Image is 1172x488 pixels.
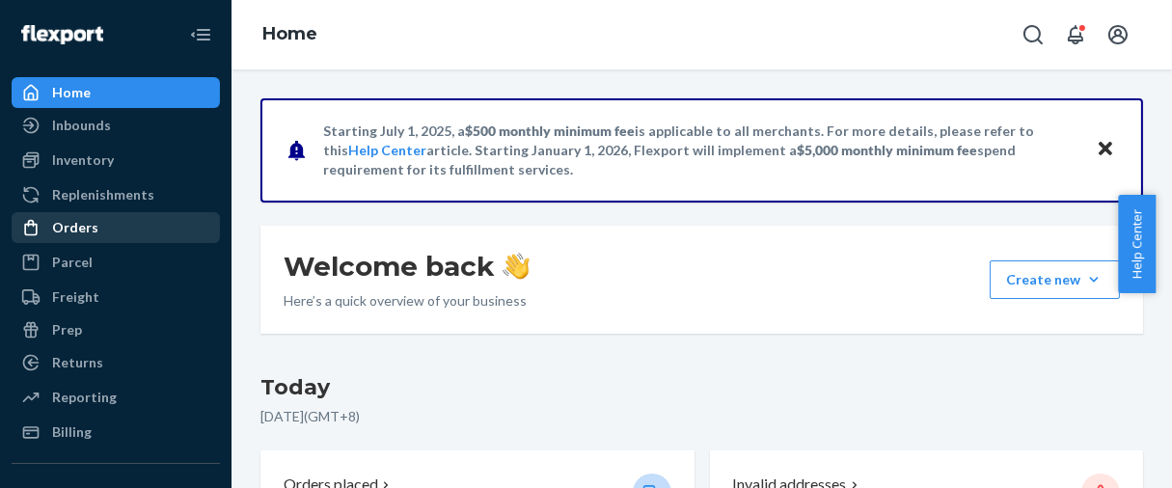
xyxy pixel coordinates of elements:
img: hand-wave emoji [503,253,530,280]
a: Parcel [12,247,220,278]
div: Freight [52,287,99,307]
h1: Welcome back [284,249,530,284]
a: Freight [12,282,220,312]
p: [DATE] ( GMT+8 ) [260,407,1143,426]
a: Reporting [12,382,220,413]
a: Prep [12,314,220,345]
a: Replenishments [12,179,220,210]
button: Close [1093,136,1118,164]
ol: breadcrumbs [247,7,333,63]
img: Flexport logo [21,25,103,44]
button: Create new [990,260,1120,299]
div: Inventory [52,150,114,170]
p: Here’s a quick overview of your business [284,291,530,311]
a: Inbounds [12,110,220,141]
button: Open Search Box [1014,15,1052,54]
div: Orders [52,218,98,237]
span: $5,000 monthly minimum fee [797,142,977,158]
button: Close Navigation [181,15,220,54]
p: Starting July 1, 2025, a is applicable to all merchants. For more details, please refer to this a... [323,122,1077,179]
h3: Today [260,372,1143,403]
div: Prep [52,320,82,339]
div: Reporting [52,388,117,407]
span: $500 monthly minimum fee [465,122,635,139]
a: Home [262,23,317,44]
button: Open account menu [1099,15,1137,54]
div: Inbounds [52,116,111,135]
div: Replenishments [52,185,154,204]
a: Home [12,77,220,108]
button: Open notifications [1056,15,1095,54]
a: Help Center [348,142,426,158]
a: Inventory [12,145,220,176]
a: Returns [12,347,220,378]
div: Home [52,83,91,102]
a: Billing [12,417,220,447]
button: Help Center [1118,195,1156,293]
a: Orders [12,212,220,243]
div: Returns [52,353,103,372]
div: Parcel [52,253,93,272]
div: Billing [52,422,92,442]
